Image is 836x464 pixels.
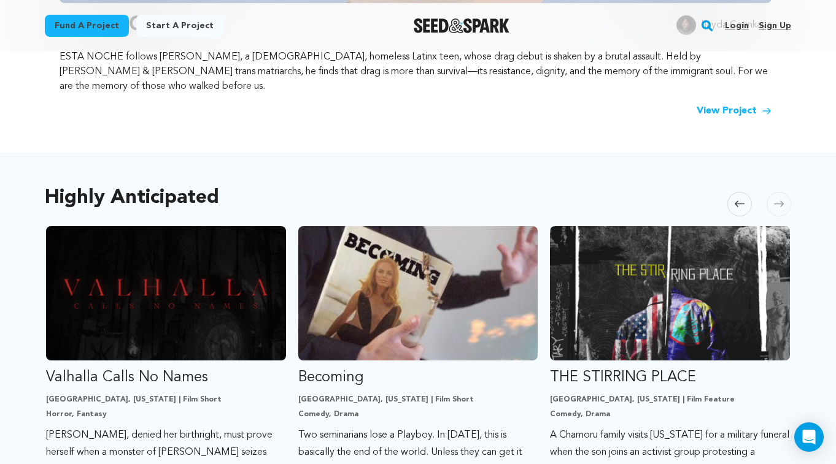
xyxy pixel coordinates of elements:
a: Login [725,16,749,36]
a: Sign up [759,16,791,36]
a: Fund a project [45,15,129,37]
div: Open Intercom Messenger [794,422,824,452]
a: Start a project [136,15,223,37]
p: ESTA NOCHE follows [PERSON_NAME], a [DEMOGRAPHIC_DATA], homeless Latinx teen, whose drag debut is... [60,50,772,94]
a: Seed&Spark Homepage [414,18,510,33]
p: [GEOGRAPHIC_DATA], [US_STATE] | Film Short [46,395,286,405]
img: Seed&Spark Logo Dark Mode [414,18,510,33]
p: Comedy, Drama [550,409,790,419]
p: [GEOGRAPHIC_DATA], [US_STATE] | Film Feature [550,395,790,405]
p: Becoming [298,368,538,387]
p: THE STIRRING PLACE [550,368,790,387]
h2: Highly Anticipated [45,189,219,207]
a: View Project [697,104,772,118]
p: [GEOGRAPHIC_DATA], [US_STATE] | Film Short [298,395,538,405]
p: Comedy, Drama [298,409,538,419]
p: Horror, Fantasy [46,409,286,419]
p: Valhalla Calls No Names [46,368,286,387]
